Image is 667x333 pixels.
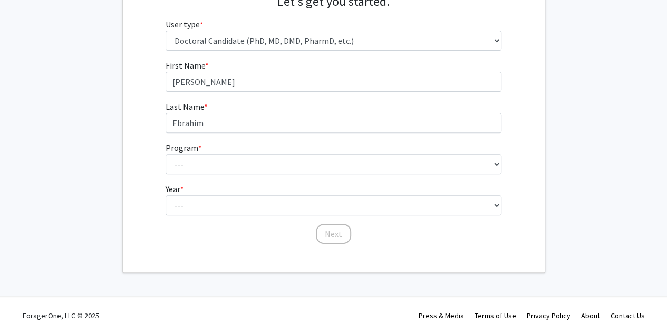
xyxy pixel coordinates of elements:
label: Program [166,141,201,154]
button: Next [316,224,351,244]
a: Terms of Use [475,311,516,320]
span: First Name [166,60,205,71]
iframe: Chat [8,286,45,325]
span: Last Name [166,101,204,112]
a: About [581,311,600,320]
label: User type [166,18,203,31]
label: Year [166,183,183,195]
a: Privacy Policy [527,311,571,320]
a: Contact Us [611,311,645,320]
a: Press & Media [419,311,464,320]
